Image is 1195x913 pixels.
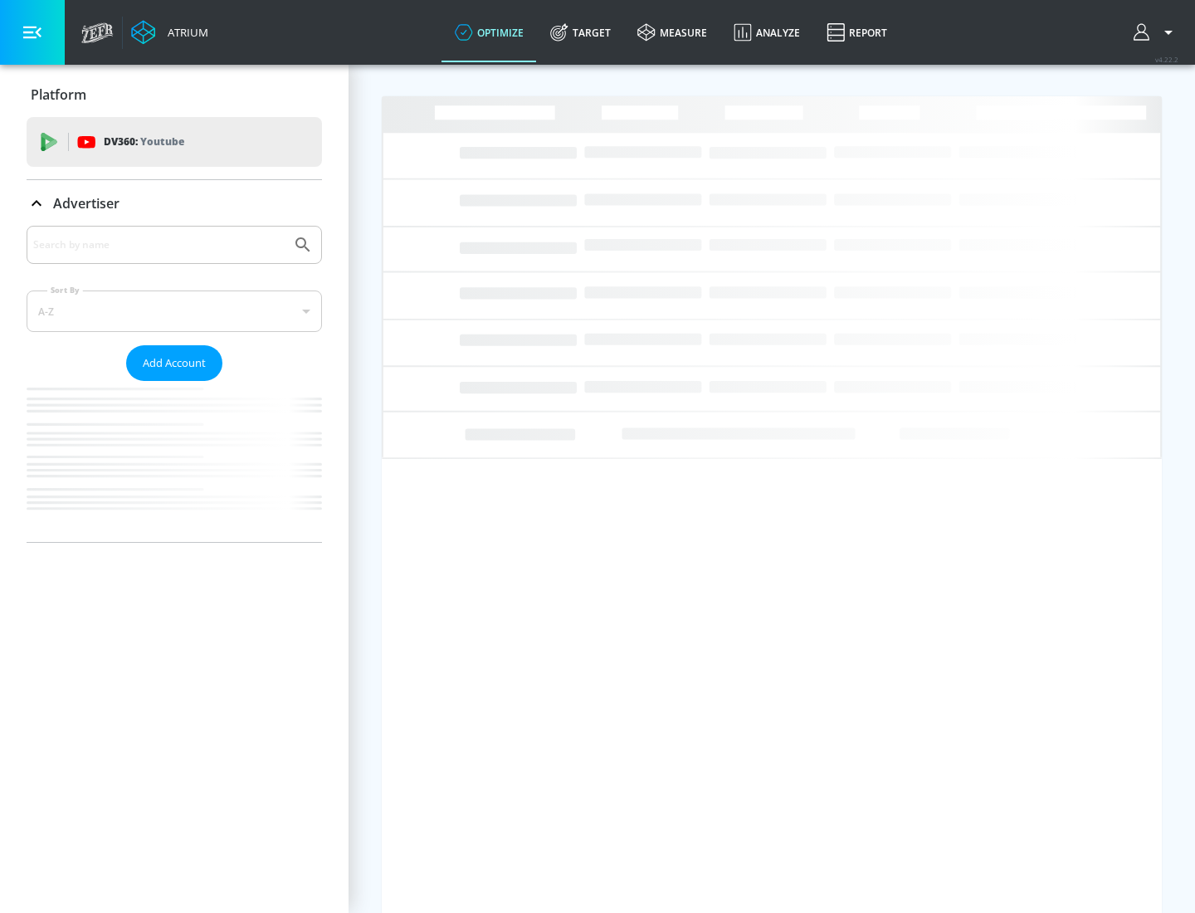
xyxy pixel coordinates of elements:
div: A-Z [27,290,322,332]
span: Add Account [143,354,206,373]
div: DV360: Youtube [27,117,322,167]
p: Advertiser [53,194,119,212]
div: Atrium [161,25,208,40]
div: Platform [27,71,322,118]
nav: list of Advertiser [27,381,322,542]
span: v 4.22.2 [1155,55,1178,64]
div: Advertiser [27,226,322,542]
p: Youtube [140,133,184,150]
a: Report [813,2,900,62]
p: DV360: [104,133,184,151]
a: Target [537,2,624,62]
button: Add Account [126,345,222,381]
p: Platform [31,85,86,104]
label: Sort By [47,285,83,295]
a: optimize [441,2,537,62]
a: Atrium [131,20,208,45]
input: Search by name [33,234,285,256]
div: Advertiser [27,180,322,227]
a: Analyze [720,2,813,62]
a: measure [624,2,720,62]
